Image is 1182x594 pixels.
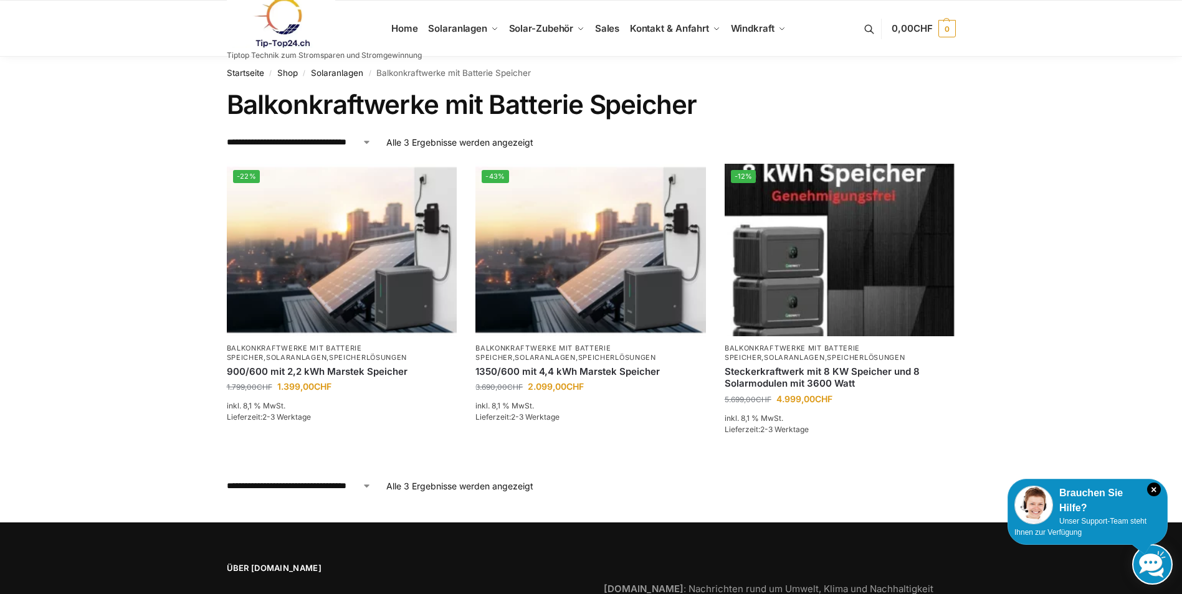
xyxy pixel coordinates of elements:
a: 0,00CHF 0 [892,10,955,47]
span: Sales [595,22,620,34]
span: Solar-Zubehör [509,22,574,34]
span: / [363,68,376,78]
span: CHF [507,382,523,392]
a: Speicherlösungen [578,353,656,362]
p: inkl. 8,1 % MwSt. [227,400,457,412]
a: Speicherlösungen [329,353,407,362]
p: Alle 3 Ergebnisse werden angezeigt [386,136,533,149]
span: 0,00 [892,22,932,34]
a: Steckerkraftwerk mit 8 KW Speicher und 8 Solarmodulen mit 3600 Watt [725,365,955,390]
span: CHF [913,22,933,34]
p: , , [725,344,955,363]
img: Steckerkraftwerk mit 8 KW Speicher und 8 Solarmodulen mit 3600 Watt [725,164,955,336]
span: 2-3 Werktage [760,425,809,434]
img: Balkonkraftwerk mit Marstek Speicher [227,164,457,336]
span: CHF [566,381,584,392]
span: 2-3 Werktage [511,412,560,422]
span: CHF [815,394,832,404]
p: , , [227,344,457,363]
span: 0 [938,20,956,37]
a: -22%Balkonkraftwerk mit Marstek Speicher [227,164,457,336]
span: Lieferzeit: [475,412,560,422]
a: Windkraft [725,1,791,57]
a: 1350/600 mit 4,4 kWh Marstek Speicher [475,365,706,378]
span: CHF [257,382,272,392]
bdi: 5.699,00 [725,395,771,404]
span: Über [DOMAIN_NAME] [227,562,579,575]
p: inkl. 8,1 % MwSt. [725,413,955,424]
div: Brauchen Sie Hilfe? [1014,486,1161,516]
a: Speicherlösungen [827,353,905,362]
a: Sales [589,1,624,57]
a: Shop [277,68,298,78]
span: Solaranlagen [428,22,487,34]
bdi: 4.999,00 [776,394,832,404]
a: Solar-Zubehör [503,1,589,57]
span: Unser Support-Team steht Ihnen zur Verfügung [1014,517,1146,537]
img: Customer service [1014,486,1053,524]
a: Solaranlagen [515,353,575,362]
nav: Breadcrumb [227,57,956,89]
a: -43%Balkonkraftwerk mit Marstek Speicher [475,164,706,336]
span: Lieferzeit: [227,412,311,422]
bdi: 1.799,00 [227,382,272,392]
a: Solaranlagen [266,353,326,362]
span: CHF [756,395,771,404]
select: Shop-Reihenfolge [227,136,371,149]
a: Balkonkraftwerke mit Batterie Speicher [475,344,611,362]
p: , , [475,344,706,363]
img: Balkonkraftwerk mit Marstek Speicher [475,164,706,336]
bdi: 2.099,00 [528,381,584,392]
a: Solaranlagen [423,1,503,57]
span: Kontakt & Anfahrt [630,22,709,34]
span: Windkraft [731,22,774,34]
a: 900/600 mit 2,2 kWh Marstek Speicher [227,365,457,378]
span: / [298,68,311,78]
bdi: 3.690,00 [475,382,523,392]
span: CHF [314,381,331,392]
a: Solaranlagen [311,68,363,78]
i: Schließen [1147,483,1161,496]
span: 2-3 Werktage [262,412,311,422]
span: / [264,68,277,78]
a: -12%Steckerkraftwerk mit 8 KW Speicher und 8 Solarmodulen mit 3600 Watt [725,164,955,336]
a: Kontakt & Anfahrt [624,1,725,57]
span: Lieferzeit: [725,425,809,434]
a: Balkonkraftwerke mit Batterie Speicher [725,344,860,362]
a: Solaranlagen [764,353,824,362]
bdi: 1.399,00 [277,381,331,392]
p: Tiptop Technik zum Stromsparen und Stromgewinnung [227,52,422,59]
a: Balkonkraftwerke mit Batterie Speicher [227,344,362,362]
h1: Balkonkraftwerke mit Batterie Speicher [227,89,956,120]
p: inkl. 8,1 % MwSt. [475,400,706,412]
select: Shop-Reihenfolge [227,479,371,493]
a: Startseite [227,68,264,78]
p: Alle 3 Ergebnisse werden angezeigt [386,479,533,493]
